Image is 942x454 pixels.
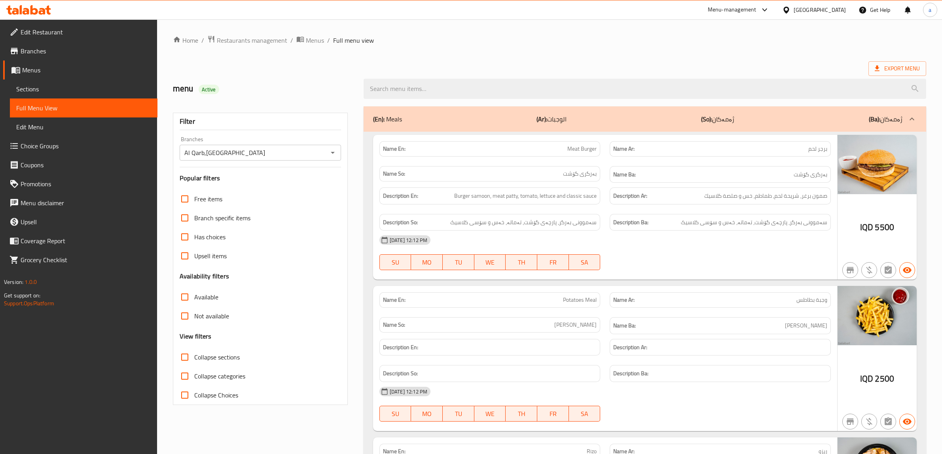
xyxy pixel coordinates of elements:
[613,191,647,201] strong: Description Ar:
[21,46,151,56] span: Branches
[681,218,827,227] span: سەموونی بەرگر، پارچەی گۆشت، تەماتە، خەس و سۆسی کلاسیک
[3,155,157,174] a: Coupons
[537,254,569,270] button: FR
[701,113,712,125] b: (So):
[387,388,430,395] span: [DATE] 12:12 PM
[364,79,926,99] input: search
[563,170,597,178] span: بەرگری گۆشت
[899,262,915,278] button: Available
[383,342,418,352] strong: Description En:
[4,277,23,287] span: Version:
[327,147,338,158] button: Open
[21,198,151,208] span: Menu disclaimer
[22,65,151,75] span: Menus
[875,64,920,74] span: Export Menu
[194,311,229,321] span: Not available
[4,290,40,301] span: Get support on:
[25,277,37,287] span: 1.0.0
[509,408,534,420] span: TH
[383,369,418,378] strong: Description So:
[10,98,157,117] a: Full Menu View
[880,262,896,278] button: Not has choices
[3,212,157,231] a: Upsell
[563,296,597,304] span: Potatoes Meal
[3,23,157,42] a: Edit Restaurant
[194,371,245,381] span: Collapse categories
[383,321,405,329] strong: Name So:
[860,371,873,386] span: IQD
[194,194,222,204] span: Free items
[478,408,503,420] span: WE
[173,35,926,45] nav: breadcrumb
[3,174,157,193] a: Promotions
[794,170,827,180] span: بەرگری گۆشت
[217,36,287,45] span: Restaurants management
[446,257,471,268] span: TU
[509,257,534,268] span: TH
[785,321,827,331] span: [PERSON_NAME]
[21,160,151,170] span: Coupons
[3,42,157,61] a: Branches
[201,36,204,45] li: /
[613,170,636,180] strong: Name Ba:
[704,191,827,201] span: صمون برغر, شريحة لحم, طماطم, خس و صلصة كلاسيك
[10,117,157,136] a: Edit Menu
[861,262,877,278] button: Purchased item
[613,369,648,378] strong: Description Ba:
[373,113,385,125] b: (En):
[880,414,896,429] button: Not has choices
[3,250,157,269] a: Grocery Checklist
[306,36,324,45] span: Menus
[554,321,597,329] span: [PERSON_NAME]
[383,218,418,227] strong: Description So:
[860,219,873,235] span: IQD
[537,406,569,422] button: FR
[474,406,506,422] button: WE
[708,5,756,15] div: Menu-management
[572,408,597,420] span: SA
[478,257,503,268] span: WE
[875,371,894,386] span: 2500
[569,406,601,422] button: SA
[21,141,151,151] span: Choice Groups
[613,321,636,331] strong: Name Ba:
[613,218,648,227] strong: Description Ba:
[21,236,151,246] span: Coverage Report
[387,236,430,244] span: [DATE] 12:12 PM
[536,113,547,125] b: (Ar):
[379,406,411,422] button: SU
[3,231,157,250] a: Coverage Report
[842,262,858,278] button: Not branch specific item
[868,61,926,76] span: Export Menu
[443,406,474,422] button: TU
[899,414,915,429] button: Available
[613,296,635,304] strong: Name Ar:
[701,114,734,124] p: ژەمەکان
[383,408,408,420] span: SU
[569,254,601,270] button: SA
[180,174,341,183] h3: Popular filters
[869,114,902,124] p: ژەمەکان
[450,218,597,227] span: سەموونی بەرگر، پارچەی گۆشت، تەماتە، خەس و سۆسی کلاسیک
[383,145,406,153] strong: Name En:
[929,6,931,14] span: a
[327,36,330,45] li: /
[194,292,218,302] span: Available
[207,35,287,45] a: Restaurants management
[180,272,229,281] h3: Availability filters
[838,286,917,345] img: Al_Qarb_%D9%88%D8%AC%D8%A8%D8%A9_%D8%A8%D8%B7%D8%A7%D8%B7%D8%A7_Shkar_638912024026215400.jpg
[572,257,597,268] span: SA
[296,35,324,45] a: Menus
[875,219,894,235] span: 5500
[842,414,858,429] button: Not branch specific item
[383,296,406,304] strong: Name En:
[364,106,926,132] div: (En): Meals(Ar):الوجبات(So):ژەمەکان(Ba):ژەمەکان
[194,251,227,261] span: Upsell items
[446,408,471,420] span: TU
[173,83,354,95] h2: menu
[10,79,157,98] a: Sections
[373,114,402,124] p: Meals
[199,85,219,94] div: Active
[383,170,405,178] strong: Name So:
[21,217,151,227] span: Upsell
